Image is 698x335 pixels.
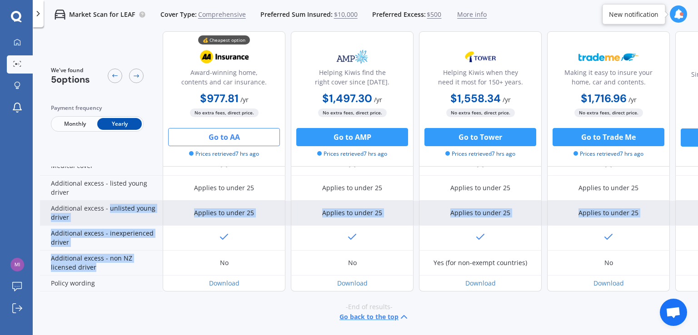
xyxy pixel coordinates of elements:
img: 931396b10c6476d941bce2c5af428a76 [10,258,24,271]
span: Prices retrieved 7 hrs ago [445,150,515,158]
div: 💰 Cheapest option [198,35,250,44]
span: Preferred Excess: [372,10,426,19]
div: Applies to under 25 [322,208,382,217]
span: / yr [628,95,637,104]
p: Market Scan for LEAF [69,10,135,19]
div: Additional excess - inexperienced driver [40,226,163,251]
span: $500 [427,10,441,19]
span: Monthly [53,118,97,130]
a: Open chat [660,299,687,326]
div: New notification [609,10,658,19]
span: / yr [503,95,511,104]
img: Trademe.webp [578,45,638,68]
span: We've found [51,66,90,74]
div: Applies to under 25 [450,208,510,217]
div: No [604,258,613,267]
span: Prices retrieved 7 hrs ago [317,150,387,158]
div: Applies to under 25 [194,183,254,192]
div: Applies to under 25 [578,183,638,192]
span: $10,000 [334,10,358,19]
span: Prices retrieved 7 hrs ago [189,150,259,158]
div: Applies to under 25 [194,208,254,217]
div: Award-winning home, contents and car insurance. [170,68,278,90]
span: Cover Type: [160,10,197,19]
span: No extra fees, direct price. [574,108,643,117]
div: Helping Kiwis when they need it most for 150+ years. [427,68,534,90]
b: $977.81 [200,91,239,105]
a: Download [593,279,624,287]
img: Tower.webp [450,45,510,68]
span: Comprehensive [198,10,246,19]
b: $1,558.34 [450,91,501,105]
span: 5 options [51,74,90,85]
span: Preferred Sum Insured: [260,10,333,19]
div: Additional excess - listed young driver [40,176,163,201]
span: No extra fees, direct price. [446,108,515,117]
div: Helping Kiwis find the right cover since [DATE]. [299,68,406,90]
button: Go to AMP [296,128,408,146]
span: Prices retrieved 7 hrs ago [573,150,643,158]
div: Applies to under 25 [450,183,510,192]
img: AMP.webp [322,45,382,68]
div: Additional excess - unlisted young driver [40,201,163,226]
div: Policy wording [40,276,163,291]
a: Download [465,279,496,287]
div: No [220,258,229,267]
div: Applies to under 25 [578,208,638,217]
span: -End of results- [346,302,393,311]
div: Additional excess - non NZ licensed driver [40,251,163,276]
b: $1,716.96 [581,91,627,105]
div: Applies to under 25 [322,183,382,192]
span: / yr [374,95,382,104]
div: No [348,258,357,267]
span: / yr [240,95,249,104]
div: Making it easy to insure your home, car and contents. [555,68,662,90]
img: AA.webp [194,45,254,68]
span: No extra fees, direct price. [318,108,387,117]
span: Yearly [97,118,142,130]
div: Payment frequency [51,103,144,113]
a: Download [209,279,239,287]
span: More info [457,10,487,19]
span: No extra fees, direct price. [190,108,259,117]
img: car.f15378c7a67c060ca3f3.svg [55,9,65,20]
button: Go to AA [168,128,280,146]
a: Download [337,279,368,287]
div: Yes (for non-exempt countries) [434,258,527,267]
button: Go back to the top [339,311,409,322]
b: $1,497.30 [322,91,372,105]
button: Go to Trade Me [553,128,664,146]
button: Go to Tower [424,128,536,146]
